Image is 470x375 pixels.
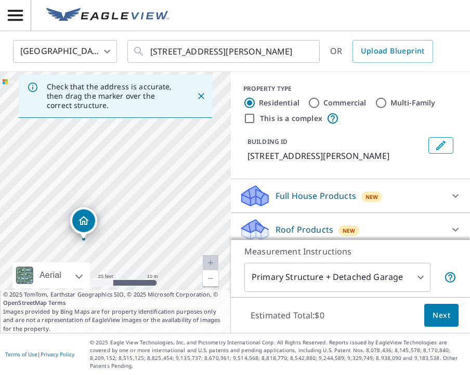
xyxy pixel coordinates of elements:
[244,263,430,292] div: Primary Structure + Detached Garage
[352,40,433,63] a: Upload Blueprint
[247,150,424,162] p: [STREET_ADDRESS][PERSON_NAME]
[5,351,74,357] p: |
[247,137,288,146] p: BUILDING ID
[424,304,459,327] button: Next
[428,137,453,154] button: Edit building 1
[46,8,169,23] img: EV Logo
[242,304,333,327] p: Estimated Total: $0
[48,299,66,306] a: Terms
[70,207,97,239] div: Dropped pin, building 1, Residential property, 2855 S Pattie St Wichita, KS 67216
[194,89,208,103] button: Close
[444,271,456,284] span: Your report will include the primary structure and a detached garage if one exists.
[343,226,356,235] span: New
[239,217,462,242] div: Roof ProductsNew
[13,37,117,66] div: [GEOGRAPHIC_DATA]
[260,113,322,124] label: This is a complex
[276,223,333,236] p: Roof Products
[36,262,64,288] div: Aerial
[90,339,465,370] p: © 2025 Eagle View Technologies, Inc. and Pictometry International Corp. All Rights Reserved. Repo...
[390,98,436,108] label: Multi-Family
[3,299,47,306] a: OpenStreetMap
[203,271,218,286] a: Current Level 20, Zoom Out
[203,255,218,271] a: Current Level 20, Zoom In Disabled
[47,82,178,110] p: Check that the address is accurate, then drag the marker over the correct structure.
[12,262,90,288] div: Aerial
[40,2,175,30] a: EV Logo
[361,45,424,58] span: Upload Blueprint
[330,40,433,63] div: OR
[433,309,450,322] span: Next
[150,37,298,66] input: Search by address or latitude-longitude
[5,351,37,358] a: Terms of Use
[3,290,228,307] span: © 2025 TomTom, Earthstar Geographics SIO, © 2025 Microsoft Corporation, ©
[365,193,378,201] span: New
[276,190,356,202] p: Full House Products
[243,84,458,93] div: PROPERTY TYPE
[244,245,456,258] p: Measurement Instructions
[323,98,367,108] label: Commercial
[41,351,74,358] a: Privacy Policy
[259,98,299,108] label: Residential
[239,183,462,208] div: Full House ProductsNew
